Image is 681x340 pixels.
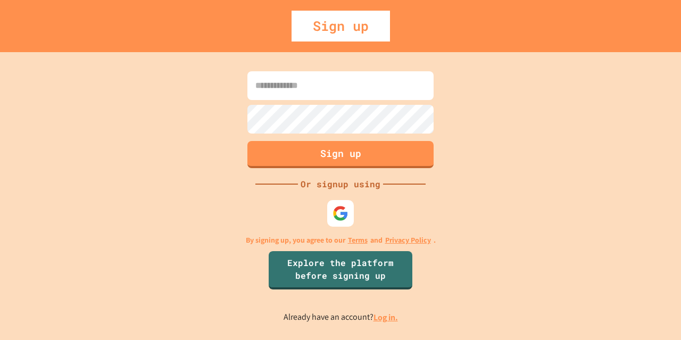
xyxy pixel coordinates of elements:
[333,205,348,221] img: google-icon.svg
[348,235,368,246] a: Terms
[298,178,383,190] div: Or signup using
[284,311,398,324] p: Already have an account?
[385,235,431,246] a: Privacy Policy
[269,251,412,289] a: Explore the platform before signing up
[247,141,434,168] button: Sign up
[373,312,398,323] a: Log in.
[246,235,436,246] p: By signing up, you agree to our and .
[292,11,390,42] div: Sign up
